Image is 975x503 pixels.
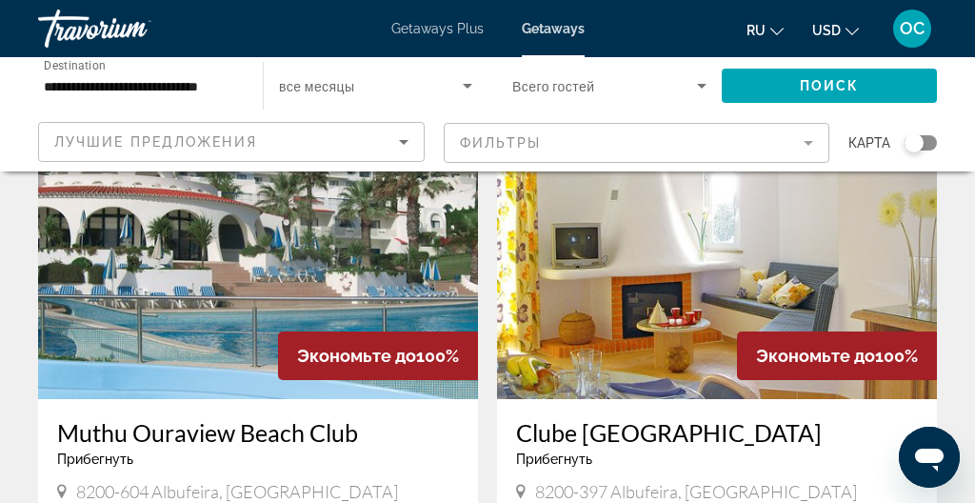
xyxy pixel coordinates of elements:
[497,94,937,399] img: 2414I01L.jpg
[812,23,841,38] span: USD
[535,481,857,502] span: 8200-397 Albufeira, [GEOGRAPHIC_DATA]
[278,332,478,380] div: 100%
[900,19,925,38] span: OC
[756,346,875,366] span: Экономьте до
[38,94,478,399] img: 1441E01L.jpg
[522,21,585,36] a: Getaways
[812,16,859,44] button: Change currency
[800,78,860,93] span: Поиск
[899,427,960,488] iframe: Button to launch messaging window
[848,130,890,156] span: карта
[57,418,459,447] a: Muthu Ouraview Beach Club
[444,122,830,164] button: Filter
[516,418,918,447] a: Clube [GEOGRAPHIC_DATA]
[54,131,408,153] mat-select: Sort by
[746,16,784,44] button: Change language
[57,452,133,467] span: Прибегнуть
[391,21,484,36] a: Getaways Plus
[44,58,106,71] span: Destination
[297,346,416,366] span: Экономьте до
[512,79,594,94] span: Всего гостей
[54,134,257,150] span: Лучшие предложения
[737,332,937,380] div: 100%
[746,23,766,38] span: ru
[279,79,355,94] span: все месяцы
[722,69,937,103] button: Поиск
[38,4,229,53] a: Travorium
[76,481,398,502] span: 8200-604 Albufeira, [GEOGRAPHIC_DATA]
[887,9,937,49] button: User Menu
[516,452,592,467] span: Прибегнуть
